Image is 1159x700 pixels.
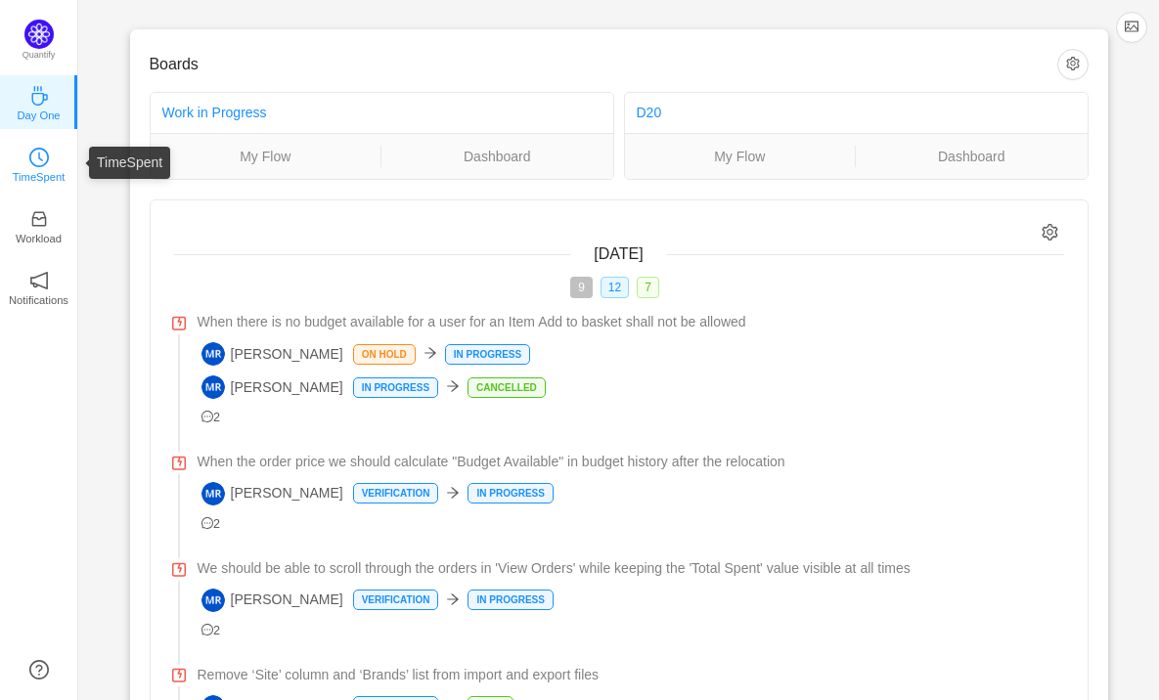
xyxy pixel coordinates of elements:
a: D20 [637,105,662,120]
span: 7 [637,277,659,298]
p: On Hold [354,345,415,364]
a: icon: question-circle [29,660,49,679]
p: TimeSpent [13,168,66,186]
span: 2 [201,624,221,637]
img: MR [201,375,225,399]
img: MR [201,589,225,612]
a: Work in Progress [162,105,267,120]
a: Dashboard [856,146,1088,167]
a: My Flow [151,146,381,167]
p: In Progress [354,378,437,397]
p: In Progress [468,591,552,609]
i: icon: message [201,517,214,530]
img: MR [201,342,225,366]
a: When there is no budget available for a user for an Item Add to basket shall not be allowed [198,312,1064,332]
i: icon: arrow-right [423,346,437,360]
a: Remove ‘Site’ column and ‘Brands’ list from import and export files [198,665,1064,685]
p: Notifications [9,291,68,309]
span: Remove ‘Site’ column and ‘Brands’ list from import and export files [198,665,600,685]
i: icon: arrow-right [446,379,460,393]
span: [PERSON_NAME] [201,342,343,366]
a: icon: clock-circleTimeSpent [29,153,49,173]
span: [PERSON_NAME] [201,482,343,505]
p: Quantify [22,49,56,63]
span: When there is no budget available for a user for an Item Add to basket shall not be allowed [198,312,746,332]
i: icon: arrow-right [446,486,460,500]
p: In Progress [468,484,552,503]
span: We should be able to scroll through the orders in 'View Orders' while keeping the 'Total Spent' v... [198,558,911,579]
i: icon: notification [29,271,49,290]
span: [PERSON_NAME] [201,589,343,612]
a: icon: coffeeDay One [29,92,49,111]
span: 2 [201,517,221,531]
i: icon: clock-circle [29,148,49,167]
h3: Boards [150,55,1057,74]
img: MR [201,482,225,505]
a: We should be able to scroll through the orders in 'View Orders' while keeping the 'Total Spent' v... [198,558,1064,579]
a: My Flow [625,146,856,167]
span: 9 [570,277,593,298]
p: Day One [17,107,60,124]
a: icon: inboxWorkload [29,215,49,235]
span: 12 [601,277,629,298]
button: icon: setting [1057,49,1089,80]
i: icon: message [201,411,214,423]
i: icon: setting [1042,224,1058,241]
img: Quantify [24,20,54,49]
i: icon: inbox [29,209,49,229]
a: icon: notificationNotifications [29,277,49,296]
a: When the order price we should calculate "Budget Available" in budget history after the relocation [198,452,1064,472]
span: [PERSON_NAME] [201,375,343,399]
i: icon: message [201,624,214,636]
span: 2 [201,411,221,424]
p: Cancelled [468,378,545,397]
button: icon: picture [1116,12,1147,43]
span: When the order price we should calculate "Budget Available" in budget history after the relocation [198,452,785,472]
span: [DATE] [594,245,643,262]
p: Verification [354,484,438,503]
i: icon: coffee [29,86,49,106]
a: Dashboard [381,146,613,167]
i: icon: arrow-right [446,592,460,606]
p: Verification [354,591,438,609]
p: In Progress [446,345,529,364]
p: Workload [16,230,62,247]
